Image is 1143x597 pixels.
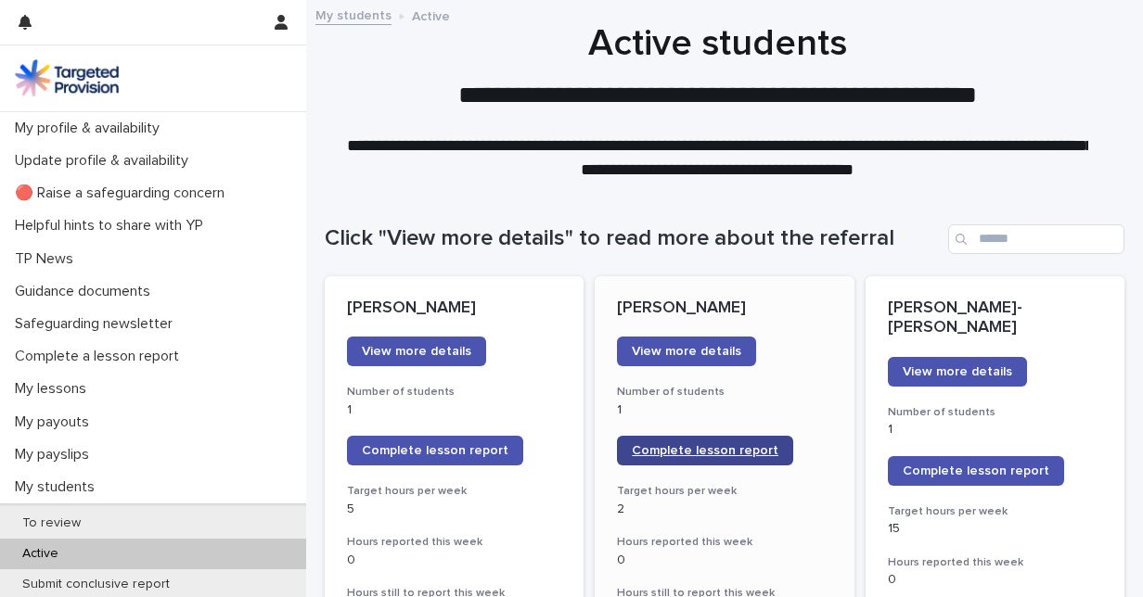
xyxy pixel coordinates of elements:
[7,577,185,592] p: Submit conclusive report
[888,521,1102,537] p: 15
[617,484,831,499] h3: Target hours per week
[617,436,793,465] a: Complete lesson report
[888,504,1102,519] h3: Target hours per week
[7,217,218,235] p: Helpful hints to share with YP
[7,283,165,300] p: Guidance documents
[7,478,109,496] p: My students
[903,464,1049,477] span: Complete lesson report
[888,298,1102,338] p: [PERSON_NAME]-[PERSON_NAME]
[347,298,561,319] p: [PERSON_NAME]
[888,555,1102,570] h3: Hours reported this week
[617,553,831,568] p: 0
[15,59,119,96] img: M5nRWzHhSzIhMunXDL62
[315,4,392,25] a: My students
[347,553,561,568] p: 0
[7,546,73,562] p: Active
[617,337,756,366] a: View more details
[7,348,194,365] p: Complete a lesson report
[412,5,450,25] p: Active
[347,337,486,366] a: View more details
[347,436,523,465] a: Complete lesson report
[325,21,1111,66] h1: Active students
[7,120,174,137] p: My profile & availability
[888,357,1027,387] a: View more details
[7,380,101,398] p: My lessons
[632,444,778,457] span: Complete lesson report
[617,298,831,319] p: [PERSON_NAME]
[888,572,1102,588] p: 0
[7,315,187,333] p: Safeguarding newsletter
[362,345,471,358] span: View more details
[888,456,1064,486] a: Complete lesson report
[347,385,561,400] h3: Number of students
[325,225,941,252] h1: Click "View more details" to read more about the referral
[903,365,1012,378] span: View more details
[617,535,831,550] h3: Hours reported this week
[7,250,88,268] p: TP News
[948,224,1124,254] input: Search
[347,484,561,499] h3: Target hours per week
[617,385,831,400] h3: Number of students
[347,402,561,418] p: 1
[347,502,561,517] p: 5
[362,444,508,457] span: Complete lesson report
[7,184,239,202] p: 🔴 Raise a safeguarding concern
[888,405,1102,420] h3: Number of students
[7,446,104,464] p: My payslips
[888,422,1102,438] p: 1
[7,413,104,431] p: My payouts
[347,535,561,550] h3: Hours reported this week
[7,152,203,170] p: Update profile & availability
[7,515,96,531] p: To review
[617,402,831,418] p: 1
[617,502,831,517] p: 2
[632,345,741,358] span: View more details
